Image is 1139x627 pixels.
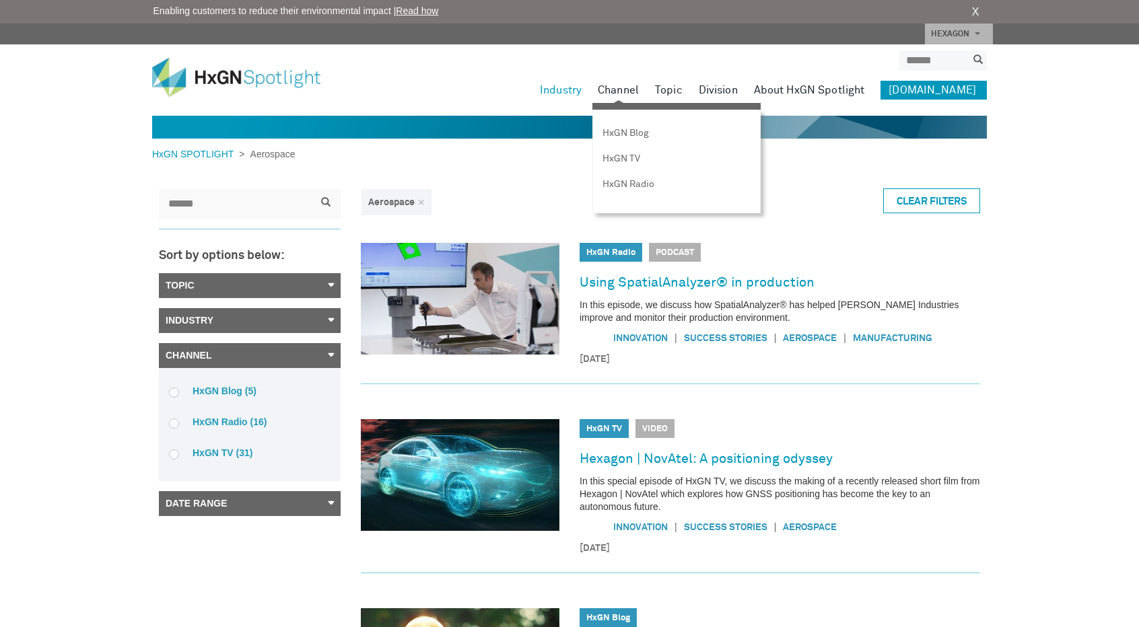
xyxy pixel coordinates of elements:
a: Read how [396,5,438,16]
span: | [767,520,784,534]
a: Channel [159,343,341,368]
p: In this special episode of HxGN TV, we discuss the making of a recently released short film from ... [580,475,980,513]
a: About HxGN Spotlight [754,81,865,100]
img: Hexagon | NovAtel: A positioning odyssey [361,419,559,531]
a: [DOMAIN_NAME] [881,81,987,100]
label: HxGN TV (31) [169,447,331,459]
span: | [837,331,853,345]
span: | [767,331,784,345]
a: Date Range [159,491,341,516]
a: HxGN Blog [586,614,630,622]
a: Industry [159,308,341,333]
div: > [152,147,295,161]
a: Hexagon | NovAtel: A positioning odyssey [580,448,833,470]
span: Aerospace [245,149,296,159]
a: Channel [598,81,639,100]
a: Division [699,81,738,100]
a: HxGN TV [592,149,761,169]
p: In this episode, we discuss how SpatialAnalyzer® has helped [PERSON_NAME] Industries improve and ... [580,299,980,324]
a: X [972,4,979,20]
span: Podcast [649,243,701,262]
a: Aerospace [783,523,837,532]
a: HxGN TV [586,425,622,433]
a: Manufacturing [853,334,932,343]
img: Using SpatialAnalyzer® in production [361,243,559,355]
a: HxGN Radio [586,248,635,257]
img: HxGN Spotlight [152,58,341,97]
span: Aerospace [368,198,415,207]
a: Using SpatialAnalyzer® in production [580,272,815,293]
span: | [668,331,684,345]
a: HxGN Blog [592,123,761,143]
span: Enabling customers to reduce their environmental impact | [153,4,439,18]
a: HxGN Radio [592,174,761,194]
a: Success Stories [684,334,767,343]
a: Industry [540,81,582,100]
time: [DATE] [580,542,980,556]
span: Video [635,419,675,438]
a: HEXAGON [925,24,993,44]
a: Topic [159,273,341,298]
a: Clear Filters [883,188,980,213]
label: HxGN Blog (5) [169,385,331,397]
a: Aerospace [783,334,837,343]
a: Topic [655,81,683,100]
a: Success Stories [684,523,767,532]
a: Innovation [613,334,668,343]
a: × [418,198,425,207]
h3: Sort by options below: [159,250,341,263]
time: [DATE] [580,353,980,367]
span: | [668,520,684,534]
a: Innovation [613,523,668,532]
label: HxGN Radio (16) [169,416,331,428]
a: HxGN SPOTLIGHT [152,149,239,159]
